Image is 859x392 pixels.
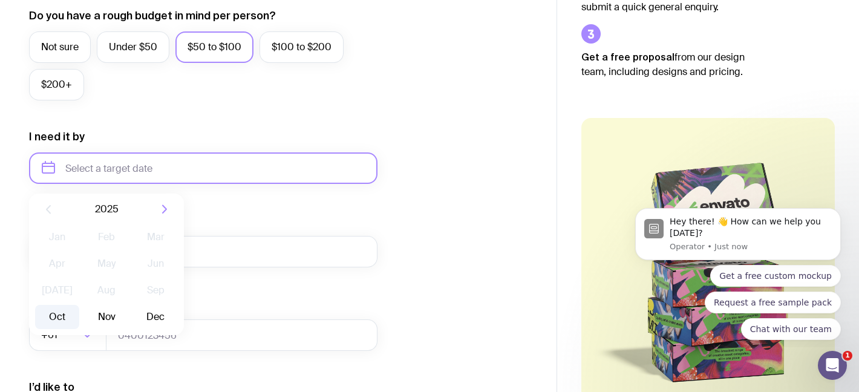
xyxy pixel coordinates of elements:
[41,319,60,351] span: +61
[617,197,859,347] iframe: Intercom notifications message
[29,129,85,144] label: I need it by
[175,31,253,63] label: $50 to $100
[29,69,84,100] label: $200+
[581,51,674,62] strong: Get a free proposal
[95,202,119,217] span: 2025
[260,31,344,63] label: $100 to $200
[29,319,106,351] div: Search for option
[106,319,377,351] input: 0400123456
[134,305,178,329] button: Dec
[134,278,178,302] button: Sep
[35,252,79,276] button: Apr
[60,319,79,351] input: Search for option
[35,225,79,249] button: Jan
[29,8,276,23] label: Do you have a rough budget in mind per person?
[84,252,128,276] button: May
[84,278,128,302] button: Aug
[29,236,377,267] input: you@email.com
[134,225,178,249] button: Mar
[84,225,128,249] button: Feb
[843,351,852,361] span: 1
[818,351,847,380] iframe: Intercom live chat
[84,305,128,329] button: Nov
[581,50,763,79] p: from our design team, including designs and pricing.
[134,252,178,276] button: Jun
[35,278,79,302] button: [DATE]
[29,31,91,63] label: Not sure
[35,305,79,329] button: Oct
[29,152,377,184] input: Select a target date
[97,31,169,63] label: Under $50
